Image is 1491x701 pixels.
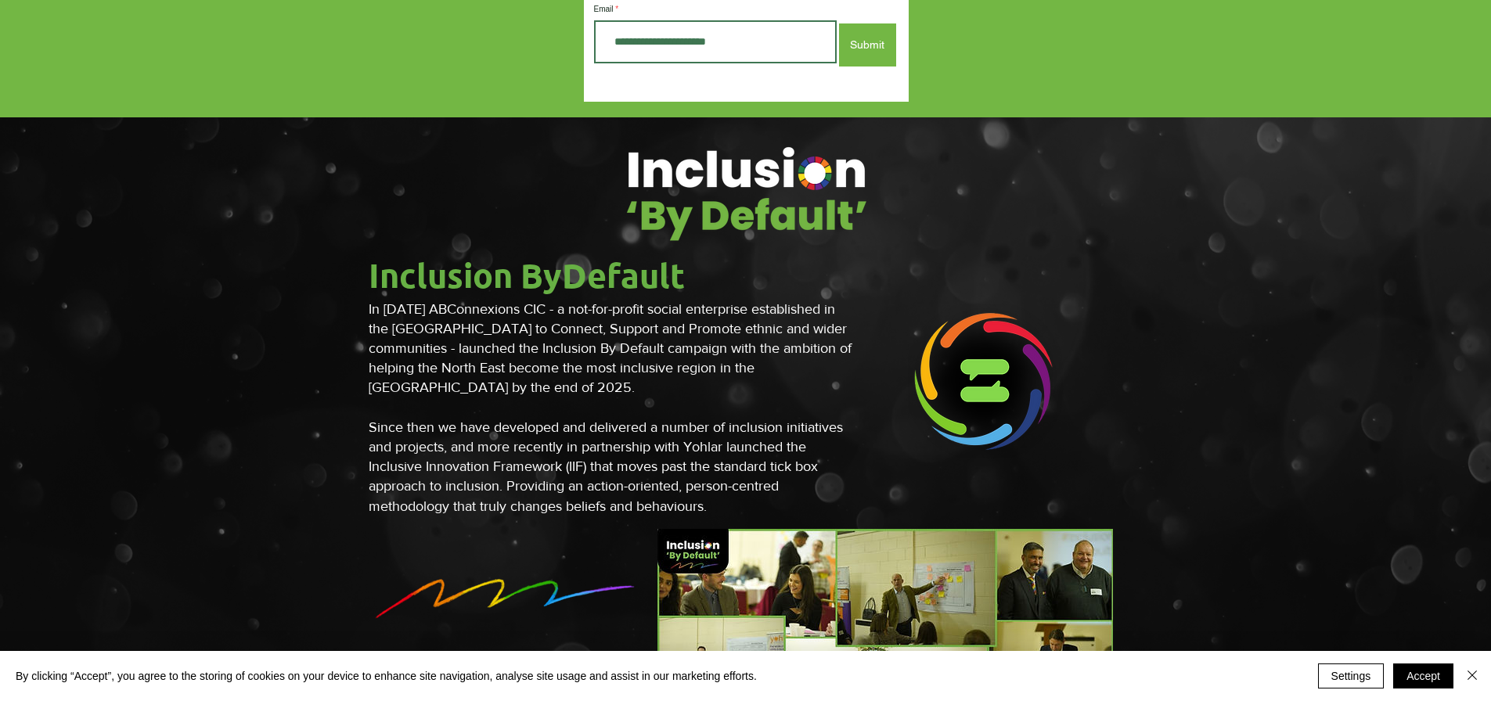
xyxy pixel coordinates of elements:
[609,144,882,247] img: ABC Weekly Newsletter Header - Dated.png
[1393,663,1453,688] button: Accept
[850,38,884,53] span: Submit
[369,301,852,396] span: In [DATE] ABConnexions CIC - a not-for-profit social enterprise established in the [GEOGRAPHIC_DA...
[839,23,896,67] button: Submit
[1318,663,1385,688] button: Settings
[16,669,757,683] span: By clicking “Accept”, you agree to the storing of cookies on your device to enhance site navigati...
[1463,663,1482,688] button: Close
[369,419,843,514] span: Since then we have developed and delivered a number of inclusion initiatives and projects, and mo...
[562,253,685,297] span: Default
[369,253,562,297] span: Inclusion By
[594,5,837,13] label: Email
[1463,666,1482,685] img: Close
